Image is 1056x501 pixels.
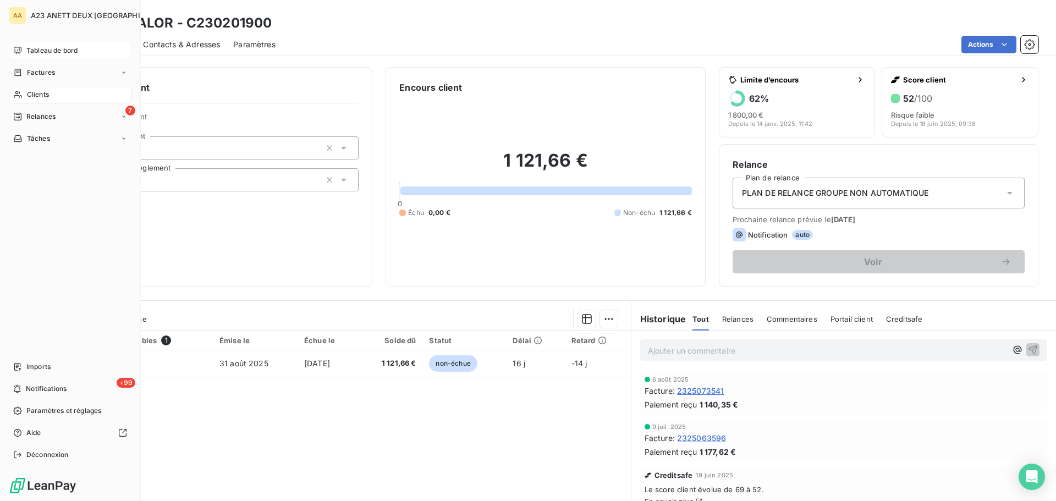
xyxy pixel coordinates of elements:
[645,446,697,458] span: Paiement reçu
[792,230,813,240] span: auto
[719,67,876,137] button: Limite d’encours62%1 800,00 €Depuis le 14 janv. 2025, 11:42
[27,68,55,78] span: Factures
[631,312,686,326] h6: Historique
[219,336,291,345] div: Émise le
[26,384,67,394] span: Notifications
[364,336,416,345] div: Solde dû
[740,75,852,84] span: Limite d’encours
[513,359,525,368] span: 16 j
[722,315,754,323] span: Relances
[623,208,655,218] span: Non-échu
[398,199,402,208] span: 0
[513,336,558,345] div: Délai
[677,385,724,397] span: 2325073541
[891,120,976,127] span: Depuis le 18 juin 2025, 09:38
[26,362,51,372] span: Imports
[399,150,691,183] h2: 1 121,66 €
[746,257,1000,266] span: Voir
[692,315,709,323] span: Tout
[67,81,359,94] h6: Informations client
[27,90,49,100] span: Clients
[233,39,276,50] span: Paramètres
[97,13,272,33] h3: SAS YALOR - C230201900
[767,315,817,323] span: Commentaires
[304,359,330,368] span: [DATE]
[428,208,450,218] span: 0,00 €
[749,93,769,104] h6: 62 %
[891,111,934,119] span: Risque faible
[645,399,697,410] span: Paiement reçu
[219,359,268,368] span: 31 août 2025
[748,230,788,239] span: Notification
[9,477,77,494] img: Logo LeanPay
[659,208,692,218] span: 1 121,66 €
[831,215,856,224] span: [DATE]
[161,335,171,345] span: 1
[143,39,220,50] span: Contacts & Adresses
[9,424,131,442] a: Aide
[903,75,1015,84] span: Score client
[700,446,736,458] span: 1 177,62 €
[654,471,693,480] span: Creditsafe
[31,11,170,20] span: A23 ANETT DEUX [GEOGRAPHIC_DATA]
[364,358,416,369] span: 1 121,66 €
[831,315,873,323] span: Portail client
[304,336,351,345] div: Échue le
[27,134,50,144] span: Tâches
[733,250,1025,273] button: Voir
[728,111,763,119] span: 1 800,00 €
[652,423,686,430] span: 9 juil. 2025
[89,112,359,128] span: Propriétés Client
[26,428,41,438] span: Aide
[9,7,26,24] div: AA
[125,106,135,115] span: 7
[26,406,101,416] span: Paramètres et réglages
[696,472,733,478] span: 19 juin 2025
[914,93,932,104] span: /100
[89,335,206,345] div: Pièces comptables
[645,432,675,444] span: Facture :
[645,485,1043,494] span: Le score client évolue de 69 à 52.
[1019,464,1045,490] div: Open Intercom Messenger
[742,188,929,199] span: PLAN DE RELANCE GROUPE NON AUTOMATIQUE
[117,378,135,388] span: +99
[677,432,727,444] span: 2325063596
[882,67,1038,137] button: Score client52/100Risque faibleDepuis le 18 juin 2025, 09:38
[429,355,477,372] span: non-échue
[733,158,1025,171] h6: Relance
[408,208,424,218] span: Échu
[961,36,1016,53] button: Actions
[652,376,689,383] span: 6 août 2025
[26,112,56,122] span: Relances
[700,399,739,410] span: 1 140,35 €
[571,336,624,345] div: Retard
[429,336,499,345] div: Statut
[733,215,1025,224] span: Prochaine relance prévue le
[903,93,932,104] h6: 52
[26,450,69,460] span: Déconnexion
[571,359,587,368] span: -14 j
[26,46,78,56] span: Tableau de bord
[886,315,923,323] span: Creditsafe
[399,81,462,94] h6: Encours client
[645,385,675,397] span: Facture :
